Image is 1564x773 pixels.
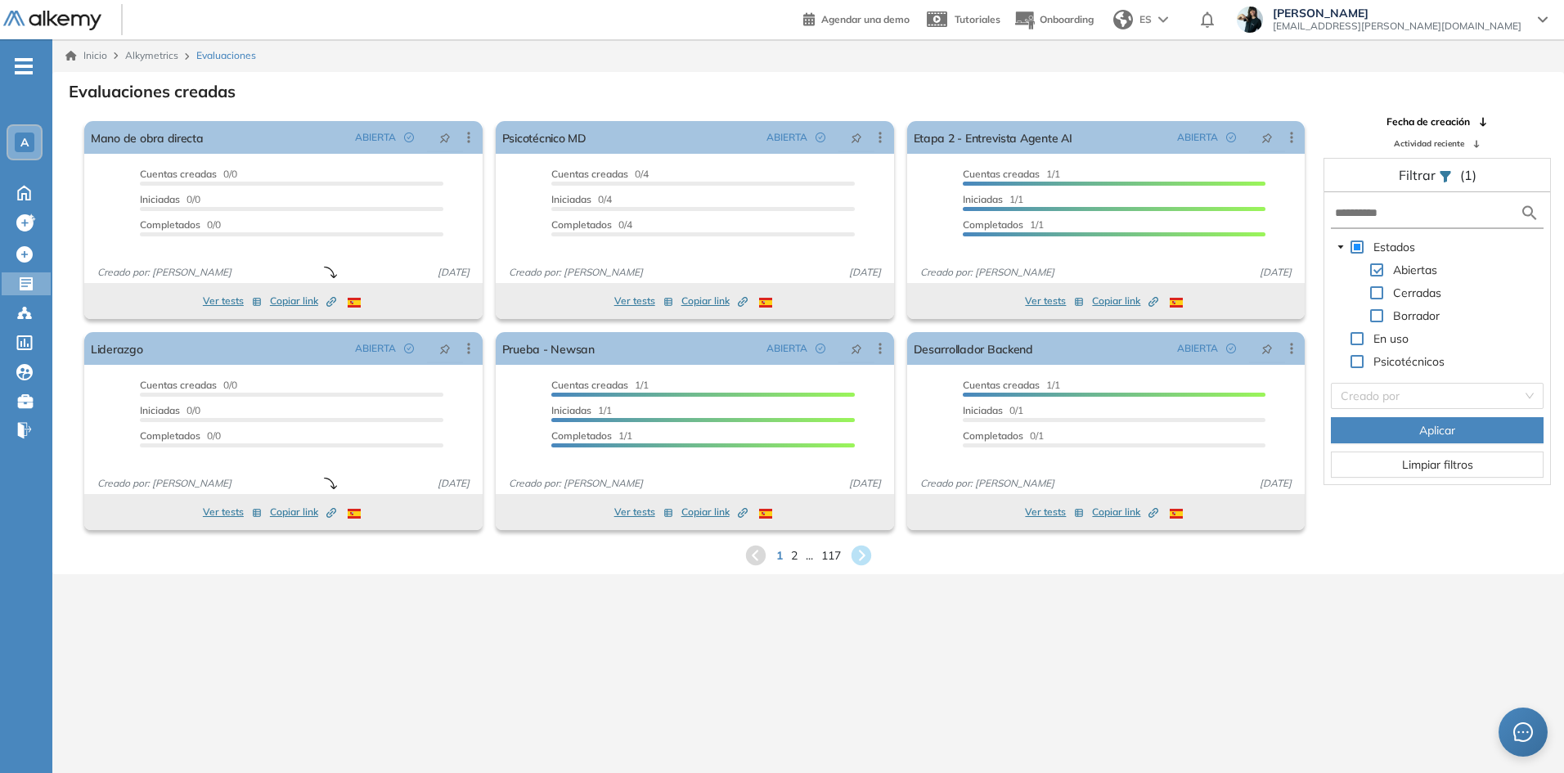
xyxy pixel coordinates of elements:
[140,193,180,205] span: Iniciadas
[1331,452,1544,478] button: Limpiar filtros
[20,136,29,149] span: A
[355,341,396,356] span: ABIERTA
[551,168,649,180] span: 0/4
[1177,130,1218,145] span: ABIERTA
[766,130,807,145] span: ABIERTA
[140,429,221,442] span: 0/0
[140,168,237,180] span: 0/0
[551,218,632,231] span: 0/4
[140,193,200,205] span: 0/0
[1370,237,1418,257] span: Estados
[681,502,748,522] button: Copiar link
[1460,165,1476,185] span: (1)
[404,344,414,353] span: check-circle
[851,342,862,355] span: pushpin
[776,547,783,564] span: 1
[431,265,476,280] span: [DATE]
[1331,417,1544,443] button: Aplicar
[1390,260,1440,280] span: Abiertas
[1386,115,1470,129] span: Fecha de creación
[427,124,463,151] button: pushpin
[963,404,1023,416] span: 0/1
[1261,131,1273,144] span: pushpin
[1253,476,1298,491] span: [DATE]
[125,49,178,61] span: Alkymetrics
[681,505,748,519] span: Copiar link
[759,298,772,308] img: ESP
[963,379,1060,391] span: 1/1
[1226,133,1236,142] span: check-circle
[914,265,1061,280] span: Creado por: [PERSON_NAME]
[1158,16,1168,23] img: arrow
[439,131,451,144] span: pushpin
[1419,421,1455,439] span: Aplicar
[1261,342,1273,355] span: pushpin
[270,294,336,308] span: Copiar link
[681,294,748,308] span: Copiar link
[91,332,143,365] a: Liderazgo
[1249,124,1285,151] button: pushpin
[1520,203,1539,223] img: search icon
[1025,291,1084,311] button: Ver tests
[963,193,1023,205] span: 1/1
[1092,502,1158,522] button: Copiar link
[963,379,1040,391] span: Cuentas creadas
[963,218,1044,231] span: 1/1
[551,379,628,391] span: Cuentas creadas
[1370,329,1412,348] span: En uso
[551,218,612,231] span: Completados
[551,193,612,205] span: 0/4
[140,218,221,231] span: 0/0
[551,193,591,205] span: Iniciadas
[955,13,1000,25] span: Tutoriales
[766,341,807,356] span: ABIERTA
[914,121,1072,154] a: Etapa 2 - Entrevista Agente AI
[681,291,748,311] button: Copiar link
[1092,291,1158,311] button: Copiar link
[1373,331,1409,346] span: En uso
[1393,285,1441,300] span: Cerradas
[963,168,1040,180] span: Cuentas creadas
[963,404,1003,416] span: Iniciadas
[1170,509,1183,519] img: ESP
[15,65,33,68] i: -
[1370,352,1448,371] span: Psicotécnicos
[1393,308,1440,323] span: Borrador
[1273,7,1521,20] span: [PERSON_NAME]
[838,335,874,362] button: pushpin
[1170,298,1183,308] img: ESP
[140,404,200,416] span: 0/0
[1393,263,1437,277] span: Abiertas
[203,502,262,522] button: Ver tests
[140,429,200,442] span: Completados
[502,265,649,280] span: Creado por: [PERSON_NAME]
[1399,167,1439,183] span: Filtrar
[843,476,888,491] span: [DATE]
[1337,243,1345,251] span: caret-down
[270,291,336,311] button: Copiar link
[196,48,256,63] span: Evaluaciones
[1092,294,1158,308] span: Copiar link
[551,379,649,391] span: 1/1
[851,131,862,144] span: pushpin
[1273,20,1521,33] span: [EMAIL_ADDRESS][PERSON_NAME][DOMAIN_NAME]
[759,509,772,519] img: ESP
[963,218,1023,231] span: Completados
[551,404,612,416] span: 1/1
[270,505,336,519] span: Copiar link
[963,429,1044,442] span: 0/1
[914,332,1033,365] a: Desarrollador Backend
[69,82,236,101] h3: Evaluaciones creadas
[614,502,673,522] button: Ver tests
[1390,306,1443,326] span: Borrador
[1394,137,1464,150] span: Actividad reciente
[821,547,841,564] span: 117
[843,265,888,280] span: [DATE]
[140,218,200,231] span: Completados
[91,265,238,280] span: Creado por: [PERSON_NAME]
[914,476,1061,491] span: Creado por: [PERSON_NAME]
[431,476,476,491] span: [DATE]
[551,168,628,180] span: Cuentas creadas
[1092,505,1158,519] span: Copiar link
[140,404,180,416] span: Iniciadas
